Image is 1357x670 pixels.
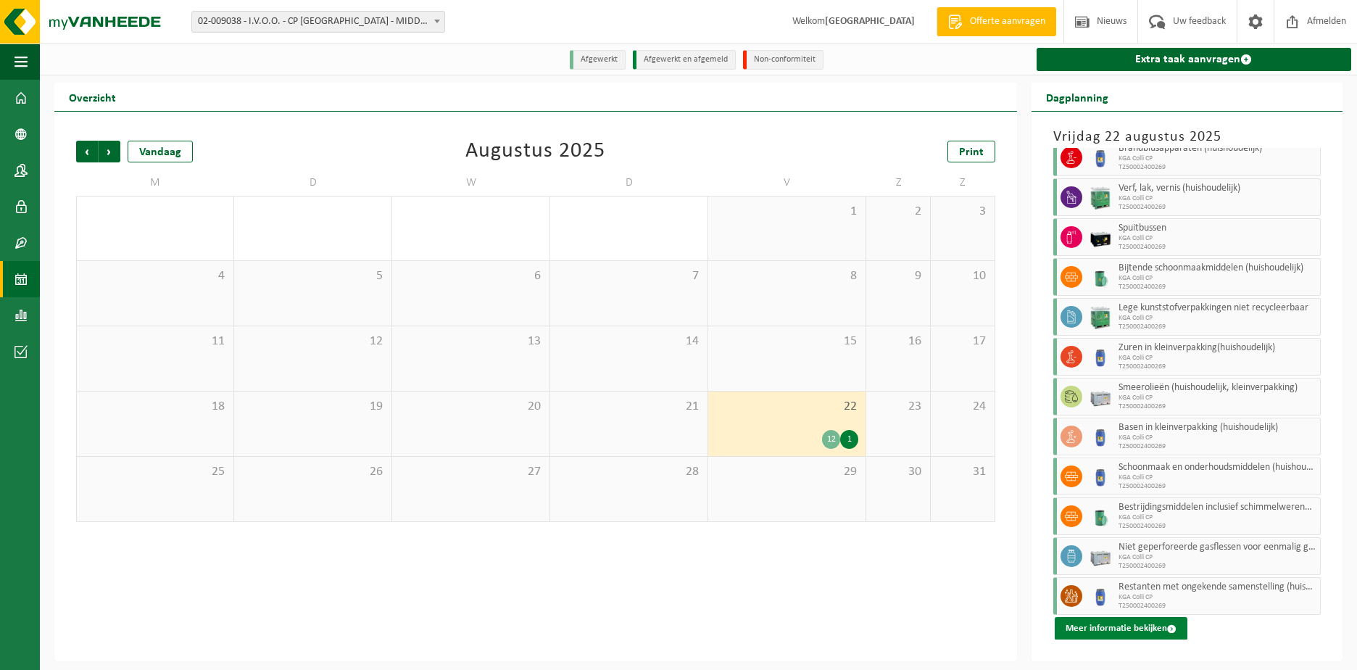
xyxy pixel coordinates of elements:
[1090,466,1111,487] img: PB-OT-0120-HPE-00-02
[1119,502,1316,513] span: Bestrijdingsmiddelen inclusief schimmelwerende beschermingsmiddelen (huishoudelijk)
[1119,194,1316,203] span: KGA Colli CP
[557,268,700,284] span: 7
[715,399,858,415] span: 22
[76,141,98,162] span: Vorige
[1119,302,1316,314] span: Lege kunststofverpakkingen niet recycleerbaar
[1090,426,1111,447] img: PB-OT-0120-HPE-00-02
[1119,542,1316,553] span: Niet geperforeerde gasflessen voor eenmalig gebruik (huishoudelijk)
[825,16,915,27] strong: [GEOGRAPHIC_DATA]
[1119,382,1316,394] span: Smeerolieën (huishoudelijk, kleinverpakking)
[938,268,987,284] span: 10
[1119,562,1316,571] span: T250002400269
[1090,146,1111,168] img: PB-OT-0120-HPE-00-02
[938,399,987,415] span: 24
[192,12,444,32] span: 02-009038 - I.V.O.O. - CP MIDDELKERKE - MIDDELKERKE
[873,334,923,350] span: 16
[76,170,234,196] td: M
[557,334,700,350] span: 14
[1119,283,1316,291] span: T250002400269
[399,268,542,284] span: 6
[1090,505,1111,527] img: PB-OT-0200-MET-00-02
[241,399,384,415] span: 19
[1119,553,1316,562] span: KGA Colli CP
[873,268,923,284] span: 9
[938,204,987,220] span: 3
[1090,386,1111,408] img: PB-LB-0680-HPE-GY-11
[1119,582,1316,593] span: Restanten met ongekende samenstelling (huishoudelijk)
[128,141,193,162] div: Vandaag
[1119,354,1316,363] span: KGA Colli CP
[241,334,384,350] span: 12
[715,204,858,220] span: 1
[1119,342,1316,354] span: Zuren in kleinverpakking(huishoudelijk)
[1119,363,1316,371] span: T250002400269
[743,50,823,70] li: Non-conformiteit
[557,464,700,480] span: 28
[241,464,384,480] span: 26
[822,430,840,449] div: 12
[84,268,226,284] span: 4
[1119,203,1316,212] span: T250002400269
[99,141,120,162] span: Volgende
[1119,442,1316,451] span: T250002400269
[1119,163,1316,172] span: T250002400269
[84,399,226,415] span: 18
[1037,48,1351,71] a: Extra taak aanvragen
[1119,513,1316,522] span: KGA Colli CP
[866,170,931,196] td: Z
[937,7,1056,36] a: Offerte aanvragen
[1119,262,1316,274] span: Bijtende schoonmaakmiddelen (huishoudelijk)
[84,334,226,350] span: 11
[1090,305,1111,329] img: PB-HB-1400-HPE-GN-11
[1119,223,1316,234] span: Spuitbussen
[1119,234,1316,243] span: KGA Colli CP
[465,141,605,162] div: Augustus 2025
[1119,602,1316,611] span: T250002400269
[1119,274,1316,283] span: KGA Colli CP
[234,170,392,196] td: D
[715,334,858,350] span: 15
[840,430,858,449] div: 1
[1090,266,1111,288] img: PB-OT-0200-MET-00-02
[1055,617,1187,640] button: Meer informatie bekijken
[1119,314,1316,323] span: KGA Colli CP
[54,83,130,111] h2: Overzicht
[1119,593,1316,602] span: KGA Colli CP
[708,170,866,196] td: V
[938,334,987,350] span: 17
[1119,323,1316,331] span: T250002400269
[1090,226,1111,248] img: PB-LB-0680-HPE-BK-11
[1119,394,1316,402] span: KGA Colli CP
[1119,473,1316,482] span: KGA Colli CP
[715,464,858,480] span: 29
[1119,243,1316,252] span: T250002400269
[966,15,1049,29] span: Offerte aanvragen
[1119,422,1316,434] span: Basen in kleinverpakking (huishoudelijk)
[873,464,923,480] span: 30
[715,268,858,284] span: 8
[399,334,542,350] span: 13
[873,204,923,220] span: 2
[1119,402,1316,411] span: T250002400269
[1032,83,1123,111] h2: Dagplanning
[191,11,445,33] span: 02-009038 - I.V.O.O. - CP MIDDELKERKE - MIDDELKERKE
[873,399,923,415] span: 23
[938,464,987,480] span: 31
[570,50,626,70] li: Afgewerkt
[959,146,984,158] span: Print
[1119,154,1316,163] span: KGA Colli CP
[1119,183,1316,194] span: Verf, lak, vernis (huishoudelijk)
[1119,434,1316,442] span: KGA Colli CP
[399,464,542,480] span: 27
[633,50,736,70] li: Afgewerkt en afgemeld
[1119,522,1316,531] span: T250002400269
[84,464,226,480] span: 25
[1090,186,1111,210] img: PB-HB-1400-HPE-GN-11
[550,170,708,196] td: D
[1090,545,1111,567] img: PB-LB-0680-HPE-GY-11
[1090,585,1111,607] img: PB-OT-0120-HPE-00-02
[1119,482,1316,491] span: T250002400269
[392,170,550,196] td: W
[931,170,995,196] td: Z
[1090,346,1111,368] img: PB-OT-0120-HPE-00-02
